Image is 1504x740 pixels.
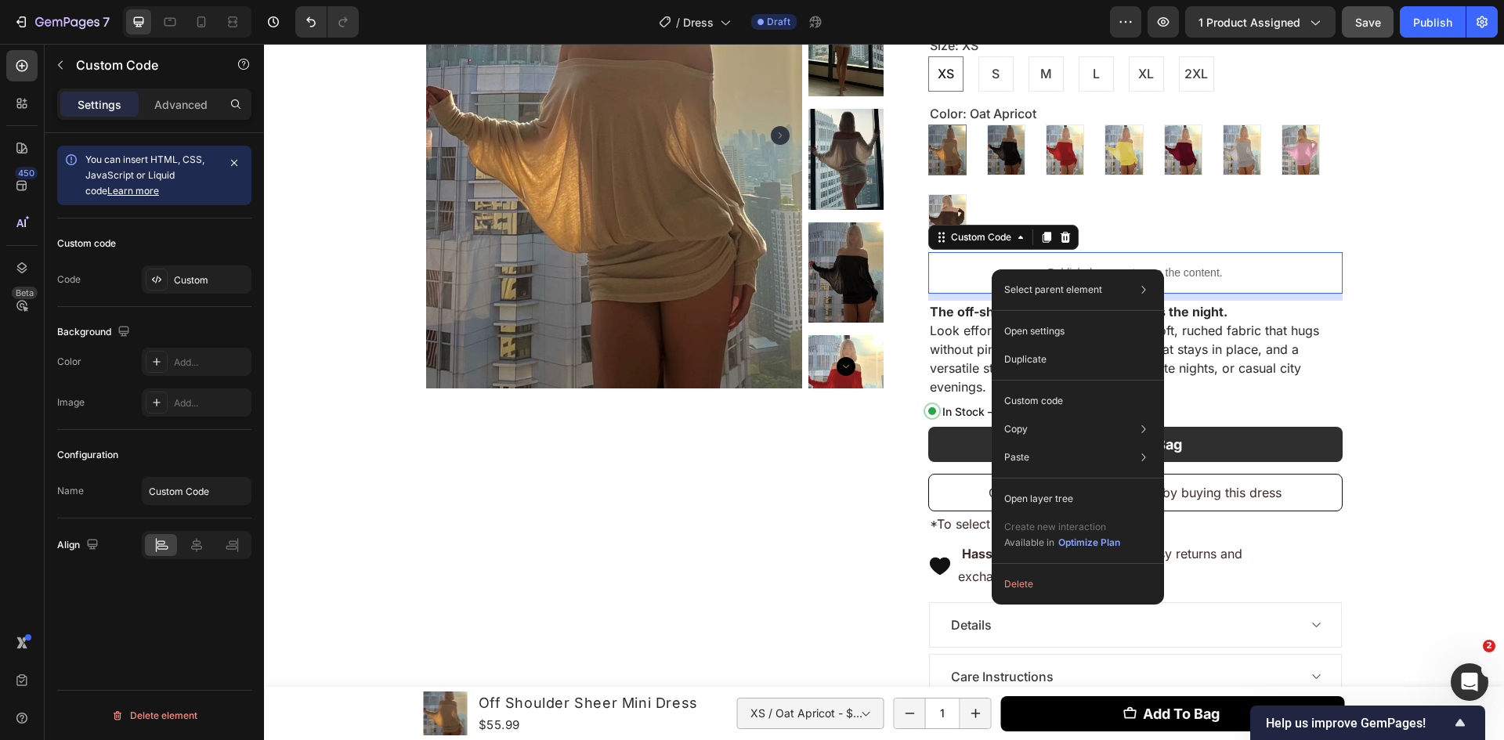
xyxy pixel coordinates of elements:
[725,441,1018,457] span: Get at by buying this dress
[57,484,84,498] div: Name
[174,273,248,287] div: Custom
[174,396,248,410] div: Add...
[664,221,1079,237] p: Publish the page to see the content.
[664,383,1079,418] button: Add To Bag
[573,313,591,332] button: Carousel Next Arrow
[57,355,81,369] div: Color
[103,13,110,31] p: 7
[1355,16,1381,29] span: Save
[1483,640,1495,652] span: 2
[154,96,208,113] p: Advanced
[728,22,736,38] span: S
[57,703,251,728] button: Delete element
[85,153,204,197] span: You can insert HTML, CSS, JavaScript or Liquid code
[1004,422,1028,436] p: Copy
[78,96,121,113] p: Settings
[661,655,696,684] input: quantity
[507,82,526,101] button: Carousel Next Arrow
[107,185,159,197] a: Learn more
[111,706,197,725] div: Delete element
[1004,519,1121,535] p: Create new interaction
[863,263,879,276] div: 9
[6,6,117,38] button: 7
[1400,6,1466,38] button: Publish
[1004,450,1029,464] p: Paste
[1413,14,1452,31] div: Publish
[841,390,918,411] div: Add To Bag
[666,469,1077,492] p: *To select at cart
[696,655,727,684] button: increment
[676,14,680,31] span: /
[1004,492,1073,506] p: Open layer tree
[631,655,661,684] button: decrement
[846,441,898,457] strong: 50%OFF
[874,22,890,38] span: XL
[687,573,728,589] span: Details
[1004,352,1047,366] p: Duplicate
[683,14,714,31] span: Dress
[1004,536,1054,548] span: Available in
[767,15,790,29] span: Draft
[776,22,788,38] span: M
[737,652,1081,688] button: Add To Bag
[15,167,38,179] div: 450
[295,6,359,38] div: Undo/Redo
[879,659,956,680] div: Add To Bag
[57,395,85,410] div: Image
[666,260,963,276] strong: The off-shoulder mini dress that owns the night.
[1004,283,1102,297] p: Select parent element
[12,287,38,299] div: Beta
[1057,535,1121,550] button: Optimize Plan
[745,441,835,457] strong: any accessory
[1198,14,1300,31] span: 1 product assigned
[698,502,826,518] strong: Hassle-Free Returns
[1185,6,1336,38] button: 1 product assigned
[694,499,1042,544] p: : 40-day easy returns and exchanges.
[687,625,790,641] span: Care Instructions
[1342,6,1394,38] button: Save
[666,258,1077,352] p: Look effortlessly chic for under $50. Soft, ruched fabric that hugs without pinching, an off-shou...
[684,186,750,200] div: Custom Code
[1266,713,1470,732] button: Show survey - Help us improve GemPages!
[664,59,774,81] legend: Color: Oat Apricot
[674,22,690,38] span: XS
[1004,394,1063,408] p: Custom code
[57,448,118,462] div: Configuration
[829,22,836,38] span: L
[1451,663,1488,701] iframe: Intercom live chat
[57,322,133,343] div: Background
[1004,324,1065,338] p: Open settings
[76,56,209,74] p: Custom Code
[57,273,81,287] div: Code
[920,22,944,38] span: 2XL
[998,570,1158,598] button: Delete
[57,535,102,556] div: Align
[264,44,1504,740] iframe: Design area
[174,356,248,370] div: Add...
[57,236,116,251] div: Custom code
[1058,536,1120,550] div: Optimize Plan
[664,359,1079,376] div: In Stock – Only a Few Left for This Price!
[1266,716,1451,731] span: Help us improve GemPages!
